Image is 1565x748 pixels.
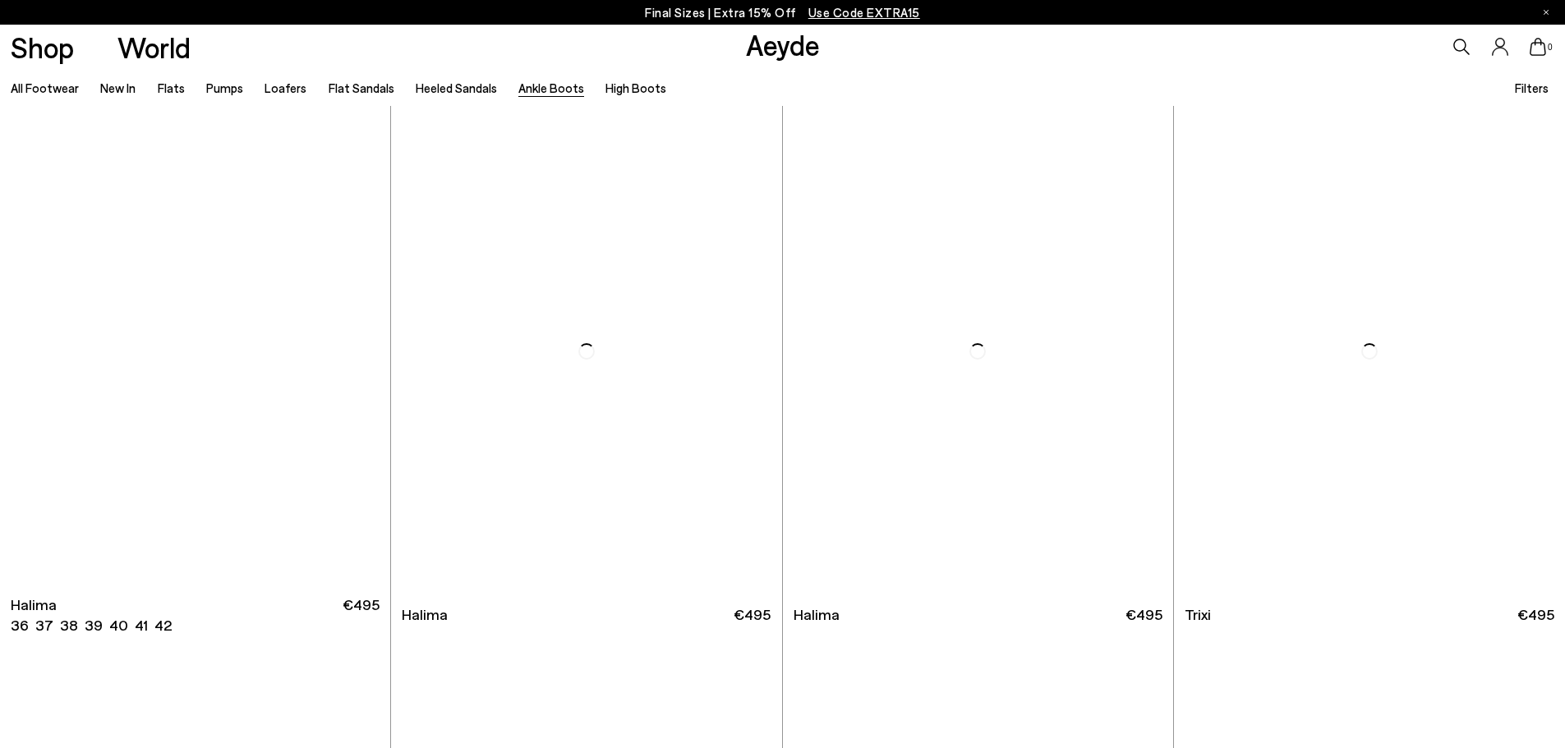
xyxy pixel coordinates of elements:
span: €495 [343,594,380,636]
img: Halima Eyelet Pointed Boots [391,106,781,596]
a: Trixi €495 [1174,596,1565,633]
span: €495 [734,604,771,625]
li: 41 [135,615,148,636]
a: World [117,33,191,62]
span: €495 [1125,604,1162,625]
li: 37 [35,615,53,636]
span: Filters [1515,80,1549,95]
a: Loafers [265,80,306,95]
span: Halima [11,594,57,615]
span: Navigate to /collections/ss25-final-sizes [808,5,920,20]
img: Halima Eyelet Pointed Boots [783,106,1173,596]
span: Trixi [1185,604,1211,625]
p: Final Sizes | Extra 15% Off [645,2,920,23]
a: New In [100,80,136,95]
a: Shop [11,33,74,62]
a: 0 [1530,38,1546,56]
li: 39 [85,615,103,636]
img: Halima Eyelet Pointed Boots [390,106,780,596]
img: Trixi Lace-Up Boots [1174,106,1565,596]
ul: variant [11,615,167,636]
a: Flats [158,80,185,95]
span: Halima [794,604,840,625]
a: All Footwear [11,80,79,95]
span: €495 [1517,604,1554,625]
a: Ankle Boots [518,80,584,95]
a: Halima €495 [783,596,1173,633]
span: Halima [402,604,448,625]
a: Halima €495 [391,596,781,633]
a: Aeyde [746,27,820,62]
span: 0 [1546,43,1554,52]
li: 38 [60,615,78,636]
a: High Boots [605,80,666,95]
div: 2 / 6 [390,106,780,596]
a: Pumps [206,80,243,95]
a: Heeled Sandals [416,80,497,95]
li: 40 [109,615,128,636]
a: Flat Sandals [329,80,394,95]
li: 36 [11,615,29,636]
li: 42 [154,615,172,636]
